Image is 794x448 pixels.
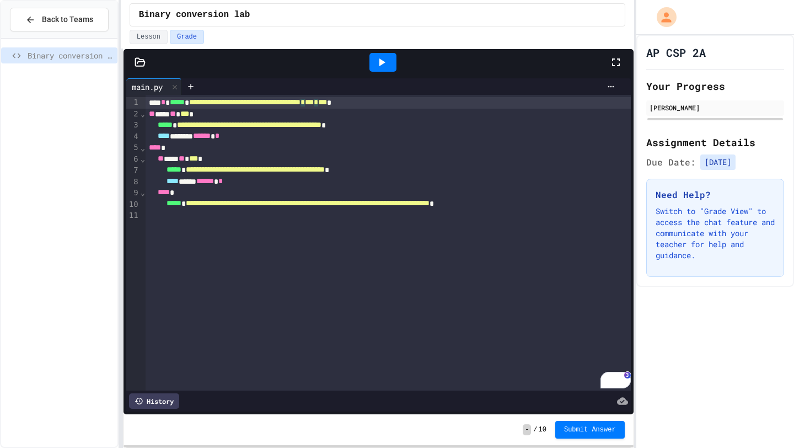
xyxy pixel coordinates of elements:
h1: AP CSP 2A [646,45,706,60]
span: Fold line [140,188,146,197]
div: History [129,393,179,409]
div: main.py [126,78,182,95]
h2: Your Progress [646,78,784,94]
p: Switch to "Grade View" to access the chat feature and communicate with your teacher for help and ... [656,206,775,261]
span: Fold line [140,109,146,118]
div: 2 [126,109,140,120]
span: Binary conversion lab [139,8,250,22]
button: Grade [170,30,204,44]
div: 11 [126,210,140,221]
span: Fold line [140,143,146,152]
button: Submit Answer [555,421,625,439]
div: 6 [126,154,140,165]
span: Back to Teams [42,14,93,25]
div: 4 [126,131,140,142]
h3: Need Help? [656,188,775,201]
div: main.py [126,81,168,93]
span: - [523,424,531,435]
iframe: chat widget [748,404,783,437]
span: [DATE] [700,154,736,170]
span: Submit Answer [564,425,616,434]
div: My Account [645,4,679,30]
div: 3 [126,120,140,131]
button: Back to Teams [10,8,109,31]
span: Due Date: [646,156,696,169]
span: Binary conversion lab [28,50,113,61]
div: 1 [126,97,140,109]
button: Lesson [130,30,168,44]
span: Fold line [140,154,146,163]
div: 10 [126,199,140,210]
div: [PERSON_NAME] [650,103,781,113]
div: 7 [126,165,140,176]
span: / [533,425,537,434]
iframe: chat widget [702,356,783,403]
span: 10 [539,425,546,434]
div: 9 [126,188,140,199]
h2: Assignment Details [646,135,784,150]
div: 8 [126,177,140,188]
div: 5 [126,142,140,153]
div: To enrich screen reader interactions, please activate Accessibility in Grammarly extension settings [146,95,631,391]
